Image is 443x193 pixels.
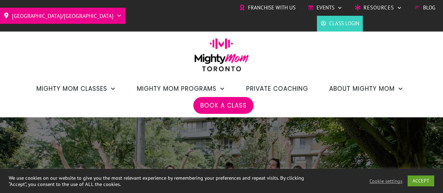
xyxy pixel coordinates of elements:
a: Cookie settings [369,178,402,184]
a: Events [308,2,342,13]
a: Private Coaching [246,83,308,95]
div: We use cookies on our website to give you the most relevant experience by remembering your prefer... [9,175,307,187]
a: Franchise with Us [239,2,296,13]
span: Resources [364,2,394,13]
a: Class Login [320,18,359,29]
a: Blog [414,2,435,13]
span: Mighty Mom Programs [137,83,216,95]
a: ACCEPT [408,175,434,186]
span: Events [317,2,334,13]
span: [GEOGRAPHIC_DATA]/[GEOGRAPHIC_DATA] [12,10,113,21]
span: Franchise with Us [248,2,296,13]
a: Book a Class [200,99,247,111]
a: Resources [355,2,402,13]
a: Mighty Mom Classes [36,83,116,95]
a: [GEOGRAPHIC_DATA]/[GEOGRAPHIC_DATA] [4,10,122,21]
span: Blog [423,2,435,13]
a: About Mighty Mom [329,83,403,95]
img: mightymom-logo-toronto [191,38,252,76]
a: Mighty Mom Programs [137,83,225,95]
span: Mighty Mom Classes [36,83,107,95]
span: Class Login [329,18,359,29]
span: About Mighty Mom [329,83,395,95]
